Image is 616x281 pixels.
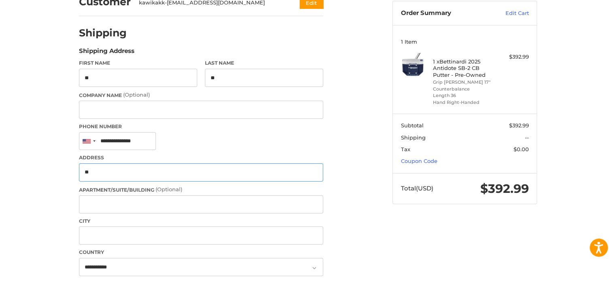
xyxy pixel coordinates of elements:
span: $0.00 [514,146,529,152]
li: Grip [PERSON_NAME] 17" Counterbalance [433,79,495,92]
a: Coupon Code [401,158,437,164]
label: Phone Number [79,123,323,130]
span: Total (USD) [401,184,433,192]
span: Shipping [401,134,426,141]
small: (Optional) [123,91,150,98]
label: City [79,218,323,225]
label: First Name [79,59,197,67]
h4: 1 x Bettinardi 2025 Antidote SB-2 CB Putter - Pre-Owned [433,58,495,78]
span: Subtotal [401,122,424,129]
h2: Shipping [79,27,127,39]
span: $392.99 [509,122,529,129]
label: Country [79,249,323,256]
li: Hand Right-Handed [433,99,495,106]
label: Last Name [205,59,323,67]
div: United States: +1 [79,133,98,150]
div: $392.99 [497,53,529,61]
small: (Optional) [156,186,182,192]
label: Address [79,154,323,161]
label: Company Name [79,91,323,99]
legend: Shipping Address [79,46,134,59]
h3: Order Summary [401,9,488,17]
span: Tax [401,146,410,152]
label: Apartment/Suite/Building [79,186,323,194]
h3: 1 Item [401,38,529,45]
li: Length 36 [433,92,495,99]
a: Edit Cart [488,9,529,17]
span: $392.99 [480,181,529,196]
span: -- [525,134,529,141]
